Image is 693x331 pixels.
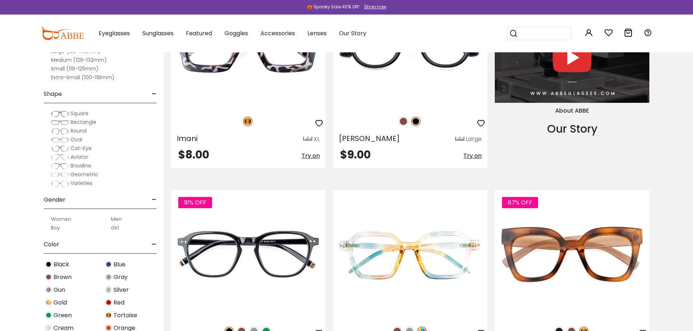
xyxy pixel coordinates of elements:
img: Square.png [51,110,69,117]
img: Round.png [51,128,69,135]
div: 🎃 Spooky Sale 45% Off! [307,4,359,10]
img: Varieties.png [51,180,69,187]
img: Silver [105,286,112,293]
img: Gold [45,299,52,306]
span: Round [71,127,87,134]
img: Aviator.png [51,154,69,161]
img: Red [105,299,112,306]
span: - [152,236,156,253]
span: Aviator [71,153,88,161]
button: Try on [302,149,320,162]
span: 87% OFF [502,197,538,208]
div: Large [466,135,482,144]
img: Black Liquice - Plastic ,Universal Bridge Fit [171,190,326,319]
span: Eyeglasses [99,29,130,37]
button: Try on [463,149,482,162]
span: Geometric [71,171,98,178]
span: - [152,191,156,209]
img: abbeglasses.com [41,27,84,40]
img: Gray [105,274,112,280]
span: Sunglasses [142,29,174,37]
span: $9.00 [340,147,371,162]
span: Silver [113,286,129,294]
span: Rectangle [71,118,96,126]
img: size ruler [303,136,312,142]
span: Featured [186,29,212,37]
span: Oval [71,136,82,143]
img: Brown [45,274,52,280]
span: Square [71,110,88,117]
span: Gun [53,286,65,294]
span: Black [53,260,69,269]
img: size ruler [455,136,464,142]
img: Browline.png [51,162,69,170]
img: Rectangle.png [51,119,69,126]
img: Green [45,312,52,319]
label: Men [111,215,122,223]
span: Gray [113,273,128,282]
label: Girl [111,223,119,232]
span: Accessories [260,29,295,37]
img: Gun [45,286,52,293]
span: Red [113,298,124,307]
span: Try on [302,152,320,160]
img: Oval.png [51,136,69,144]
span: Imani [177,133,198,144]
span: Blue [113,260,126,269]
label: Small (119-125mm) [51,64,99,73]
span: Gender [44,191,65,209]
span: Tortoise [113,311,137,320]
label: Extra-Small (100-118mm) [51,73,115,82]
img: Multicolor Leavetic - Plastic ,Universal Bridge Fit [333,190,487,319]
img: Geometric.png [51,171,69,178]
a: Shop now [361,4,386,10]
span: Try on [463,152,482,160]
span: Our Story [339,29,366,37]
div: Our Story [495,121,649,137]
img: Black [45,261,52,268]
span: [PERSON_NAME] [339,133,400,144]
span: Green [53,311,72,320]
span: Color [44,236,59,253]
span: Shape [44,85,62,103]
span: Cat-Eye [71,145,92,152]
span: Browline [71,162,91,169]
span: - [152,85,156,103]
img: Tortoise Founder - Plastic ,Universal Bridge Fit [495,190,649,319]
img: Cat-Eye.png [51,145,69,152]
label: Women [51,215,71,223]
label: Boy [51,223,60,232]
img: Black [411,117,421,126]
span: Lenses [307,29,327,37]
img: Tortoise [243,117,252,126]
label: Medium (126-132mm) [51,56,107,64]
span: Goggles [224,29,248,37]
span: 91% OFF [178,197,212,208]
div: About ABBE [495,106,649,115]
span: $8.00 [178,147,209,162]
img: Brown [399,117,408,126]
span: Varieties [71,179,92,187]
span: Brown [53,273,72,282]
img: Blue [105,261,112,268]
div: XL [314,135,320,144]
img: Tortoise [105,312,112,319]
div: Shop now [364,4,386,10]
span: Gold [53,298,67,307]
